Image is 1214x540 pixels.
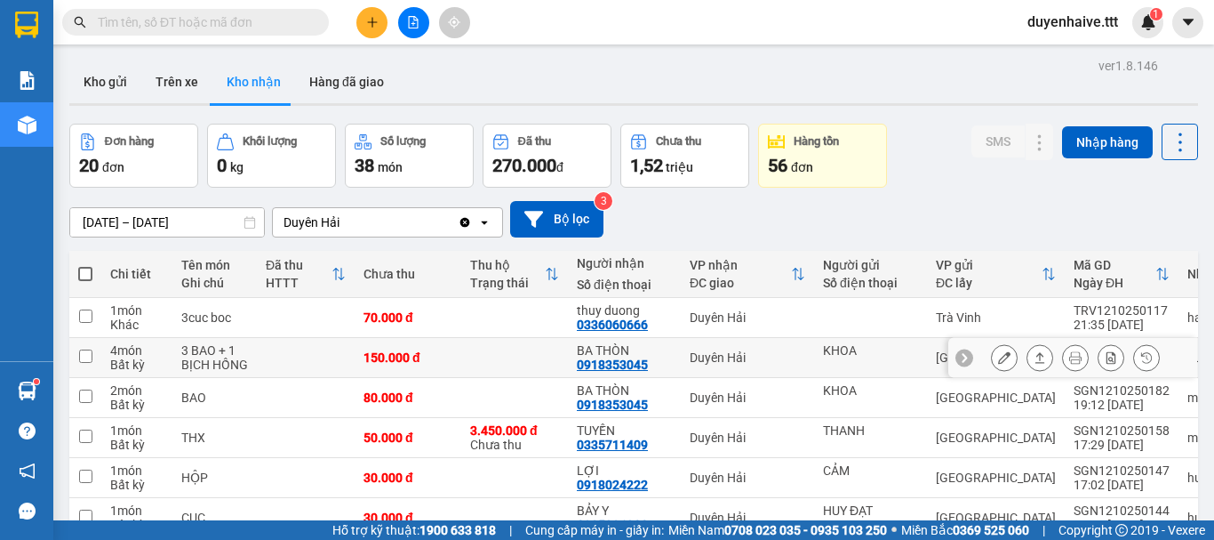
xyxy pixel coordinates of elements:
[936,351,1056,365] div: [GEOGRAPHIC_DATA]
[577,478,648,492] div: 0918024222
[690,511,805,525] div: Duyên Hải
[110,383,164,398] div: 2 món
[181,276,248,290] div: Ghi chú
[971,125,1025,157] button: SMS
[266,276,331,290] div: HTTT
[1074,258,1155,272] div: Mã GD
[577,256,672,270] div: Người nhận
[991,344,1018,371] div: Sửa đơn hàng
[630,155,663,176] span: 1,52
[70,208,264,237] input: Select a date range.
[181,511,248,525] div: CỤC
[34,379,39,384] sup: 1
[1074,423,1170,438] div: SGN1210250158
[110,303,164,318] div: 1 món
[509,520,512,540] span: |
[110,438,164,452] div: Bất kỳ
[181,310,248,325] div: 3cuc boc
[1074,383,1170,398] div: SGN1210250182
[181,343,248,372] div: 3 BAO + 1 BỊCH HỒNG
[217,155,227,176] span: 0
[1074,398,1170,412] div: 19:12 [DATE]
[110,423,164,438] div: 1 món
[1013,11,1132,33] span: duyenhaive.ttt
[1074,504,1170,518] div: SGN1210250144
[69,60,141,103] button: Kho gửi
[181,258,248,272] div: Tên món
[110,358,164,372] div: Bất kỳ
[577,504,672,518] div: BẢY Y
[439,7,470,38] button: aim
[577,463,672,478] div: LỢI
[518,135,551,148] div: Đã thu
[18,116,36,134] img: warehouse-icon
[341,214,343,231] input: Selected Duyên Hải.
[110,343,164,358] div: 4 món
[666,160,693,174] span: triệu
[181,431,248,445] div: THX
[363,310,452,325] div: 70.000 đ
[936,511,1056,525] div: [GEOGRAPHIC_DATA]
[936,391,1056,405] div: [GEOGRAPHIC_DATA]
[345,124,474,188] button: Số lượng38món
[19,503,36,520] span: message
[110,478,164,492] div: Bất kỳ
[1074,463,1170,478] div: SGN1210250147
[794,135,839,148] div: Hàng tồn
[791,160,813,174] span: đơn
[79,155,99,176] span: 20
[823,343,918,358] div: KHOA
[690,276,791,290] div: ĐC giao
[525,520,664,540] span: Cung cấp máy in - giấy in:
[1074,303,1170,318] div: TRV1210250117
[1065,251,1178,298] th: Toggle SortBy
[681,251,814,298] th: Toggle SortBy
[363,471,452,485] div: 30.000 đ
[363,351,452,365] div: 150.000 đ
[141,60,212,103] button: Trên xe
[1026,344,1053,371] div: Giao hàng
[363,511,452,525] div: 30.000 đ
[15,12,38,38] img: logo-vxr
[230,160,244,174] span: kg
[110,463,164,478] div: 1 món
[577,438,648,452] div: 0335711409
[470,258,545,272] div: Thu hộ
[18,71,36,90] img: solution-icon
[461,251,568,298] th: Toggle SortBy
[1098,56,1158,76] div: ver 1.8.146
[1074,478,1170,492] div: 17:02 [DATE]
[823,423,918,438] div: THANH
[458,215,472,230] svg: Clear value
[257,251,355,298] th: Toggle SortBy
[102,160,124,174] span: đơn
[355,155,374,176] span: 38
[595,192,612,210] sup: 3
[577,518,648,532] div: 0325826800
[1172,7,1203,38] button: caret-down
[577,343,672,358] div: BA THÒN
[510,201,603,238] button: Bộ lọc
[823,258,918,272] div: Người gửi
[1074,276,1155,290] div: Ngày ĐH
[823,276,918,290] div: Số điện thoại
[577,318,648,332] div: 0336060666
[936,431,1056,445] div: [GEOGRAPHIC_DATA]
[243,135,297,148] div: Khối lượng
[470,423,559,452] div: Chưa thu
[936,258,1042,272] div: VP gửi
[953,523,1029,537] strong: 0369 525 060
[110,318,164,332] div: Khác
[110,518,164,532] div: Bất kỳ
[936,471,1056,485] div: [GEOGRAPHIC_DATA]
[266,258,331,272] div: Đã thu
[492,155,556,176] span: 270.000
[1062,126,1153,158] button: Nhập hàng
[398,7,429,38] button: file-add
[656,135,701,148] div: Chưa thu
[901,520,1029,540] span: Miền Bắc
[181,471,248,485] div: HỘP
[927,251,1065,298] th: Toggle SortBy
[477,215,491,230] svg: open
[356,7,387,38] button: plus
